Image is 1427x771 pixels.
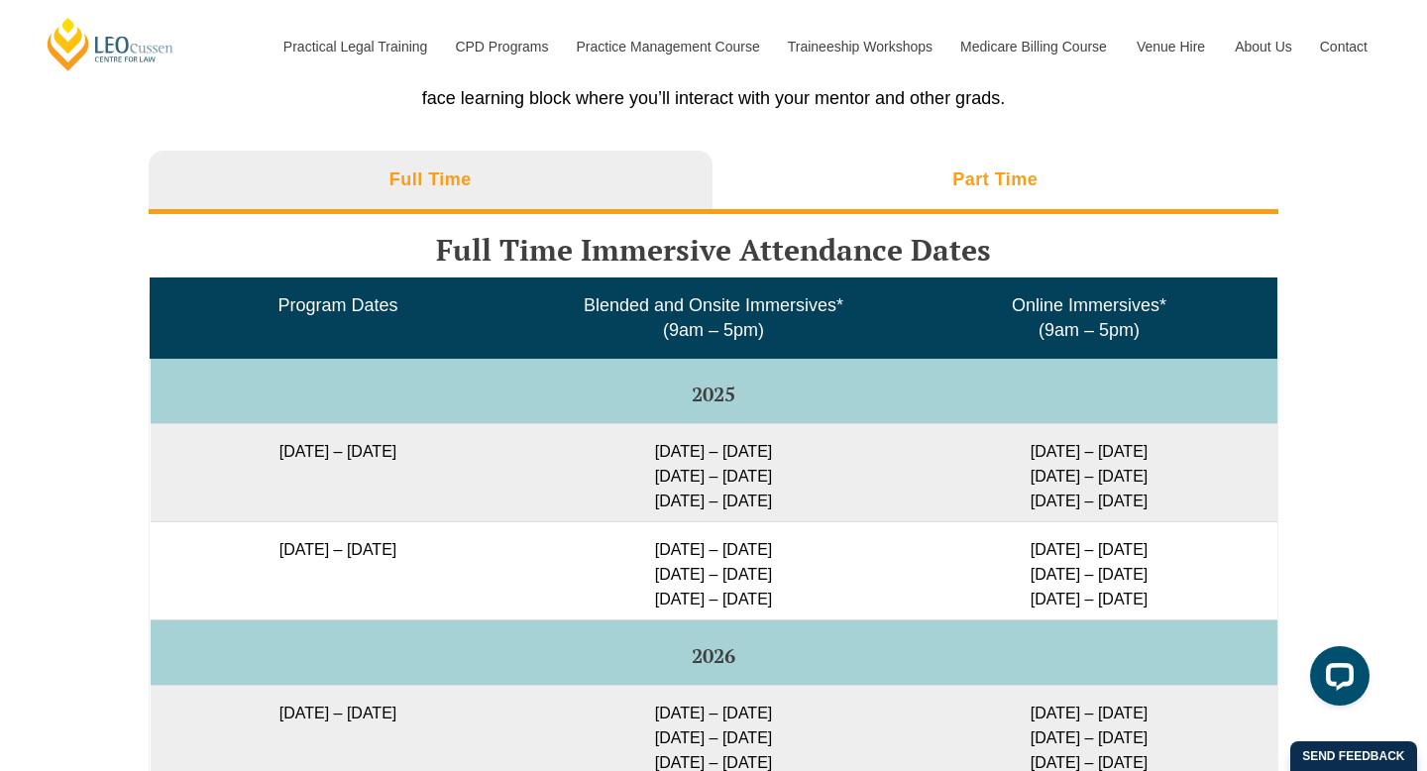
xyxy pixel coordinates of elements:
[945,4,1122,89] a: Medicare Billing Course
[151,423,526,521] td: [DATE] – [DATE]
[902,423,1277,521] td: [DATE] – [DATE] [DATE] – [DATE] [DATE] – [DATE]
[1305,4,1382,89] a: Contact
[269,4,441,89] a: Practical Legal Training
[277,295,397,315] span: Program Dates
[440,4,561,89] a: CPD Programs
[902,521,1277,619] td: [DATE] – [DATE] [DATE] – [DATE] [DATE] – [DATE]
[526,423,902,521] td: [DATE] – [DATE] [DATE] – [DATE] [DATE] – [DATE]
[45,16,176,72] a: [PERSON_NAME] Centre for Law
[389,168,472,191] h3: Full Time
[151,521,526,619] td: [DATE] – [DATE]
[1012,295,1166,340] span: Online Immersives* (9am – 5pm)
[952,168,1038,191] h3: Part Time
[1220,4,1305,89] a: About Us
[1294,638,1377,721] iframe: LiveChat chat widget
[1122,4,1220,89] a: Venue Hire
[159,384,1269,405] h5: 2025
[584,295,843,340] span: Blended and Onsite Immersives* (9am – 5pm)
[159,645,1269,667] h5: 2026
[149,234,1278,267] h3: Full Time Immersive Attendance Dates
[562,4,773,89] a: Practice Management Course
[773,4,945,89] a: Traineeship Workshops
[526,521,902,619] td: [DATE] – [DATE] [DATE] – [DATE] [DATE] – [DATE]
